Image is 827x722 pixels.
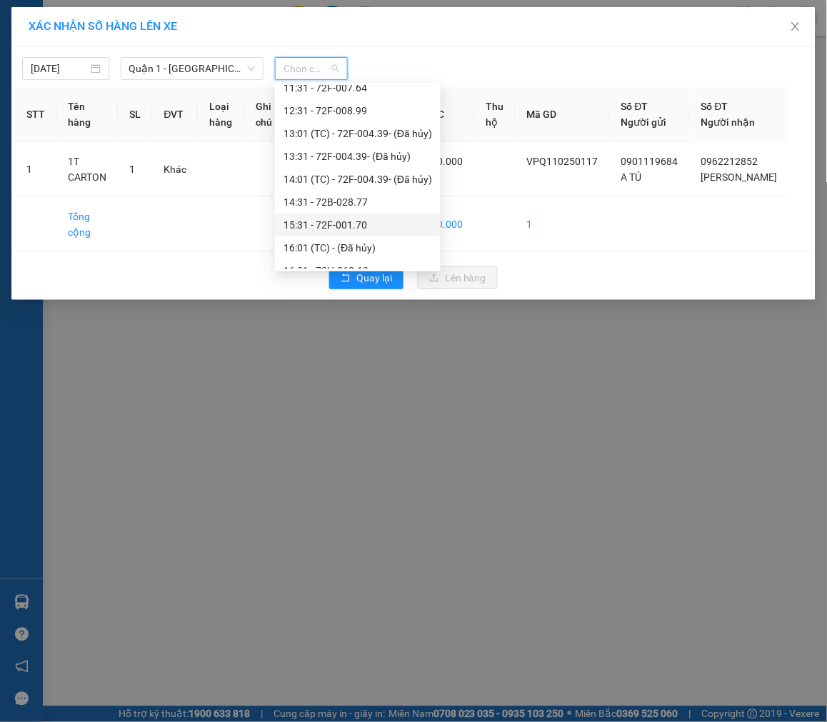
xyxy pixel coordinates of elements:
span: Người nhận [701,116,756,128]
div: VP 108 [PERSON_NAME] [167,12,282,46]
span: Số ĐT [701,101,728,112]
td: Tổng cộng [56,197,118,252]
span: DĐ: [167,91,188,106]
span: 1 [129,164,135,175]
span: Quận 1 - Vũng Tàu [129,58,255,79]
span: A TÚ [621,171,642,183]
td: 40.000 [421,197,475,252]
button: uploadLên hàng [418,266,498,289]
span: 0901119684 [621,156,678,167]
span: Chọn chuyến [284,58,339,79]
span: rollback [341,273,351,284]
span: Nhận: [167,14,201,29]
th: CC [421,87,475,142]
div: 0962212852 [167,64,282,84]
th: Loại hàng [198,87,244,142]
th: Mã GD [516,87,610,142]
span: close [790,21,801,32]
span: VPQ110250117 [527,156,598,167]
span: Quay lại [356,270,392,286]
span: Người gửi [621,116,667,128]
th: STT [15,87,56,142]
div: [PERSON_NAME] [167,46,282,64]
button: rollbackQuay lại [329,266,404,289]
button: Close [776,7,816,47]
input: 12/10/2025 [31,61,88,76]
div: 14:31 - 72B-028.77 [284,194,432,210]
div: A TÚ [12,98,157,115]
div: 16:31 - 72H-068.12 [284,263,432,279]
th: SL [118,87,152,142]
td: Khác [152,142,198,197]
span: Gửi: [12,14,34,29]
td: 1 [516,197,610,252]
span: down [247,64,256,73]
span: [PERSON_NAME] [701,171,778,183]
th: ĐVT [152,87,198,142]
th: Ghi chú [244,87,284,142]
span: 40.000 [432,156,463,167]
div: 12:31 - 72F-008.99 [284,103,432,119]
th: Thu hộ [475,87,516,142]
span: 0962212852 [701,156,758,167]
div: 13:31 - 72F-004.39 - (Đã hủy) [284,149,432,164]
div: 11:31 - 72F-007.64 [284,80,432,96]
span: VPVT [188,84,241,109]
div: 13:01 (TC) - 72F-004.39 - (Đã hủy) [284,126,432,141]
th: Tên hàng [56,87,118,142]
span: XÁC NHẬN SỐ HÀNG LÊN XE [29,19,177,33]
td: 1T CARTON [56,142,118,197]
div: 16:01 (TC) - (Đã hủy) [284,240,432,256]
div: VP 18 [PERSON_NAME] [GEOGRAPHIC_DATA][PERSON_NAME][GEOGRAPHIC_DATA] [12,12,157,98]
div: 15:31 - 72F-001.70 [284,217,432,233]
span: Số ĐT [621,101,648,112]
td: 1 [15,142,56,197]
div: 14:01 (TC) - 72F-004.39 - (Đã hủy) [284,171,432,187]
